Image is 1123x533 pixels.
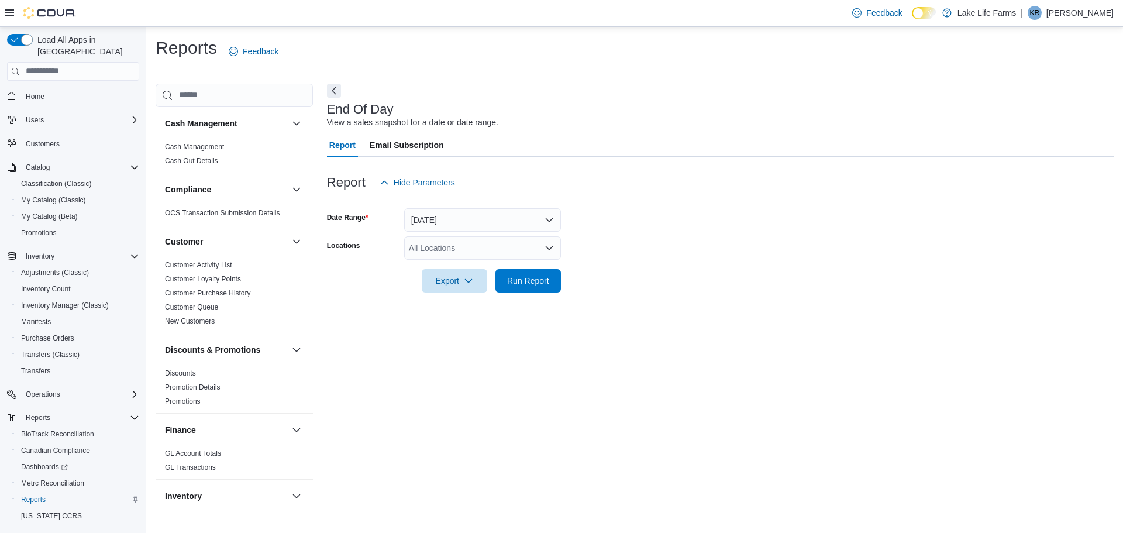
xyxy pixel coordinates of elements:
button: Run Report [495,269,561,293]
span: Inventory Count [21,284,71,294]
span: Transfers [21,366,50,376]
a: Home [21,90,49,104]
span: Transfers (Classic) [21,350,80,359]
span: Adjustments (Classic) [21,268,89,277]
button: Customers [2,135,144,152]
button: BioTrack Reconciliation [12,426,144,442]
a: Discounts [165,369,196,377]
span: Customers [21,136,139,151]
button: Next [327,84,341,98]
a: Customer Loyalty Points [165,275,241,283]
button: Home [2,88,144,105]
span: Customers [26,139,60,149]
span: Inventory Manager (Classic) [21,301,109,310]
span: My Catalog (Classic) [16,193,139,207]
span: Purchase Orders [21,333,74,343]
button: My Catalog (Classic) [12,192,144,208]
a: Dashboards [12,459,144,475]
a: Transfers (Classic) [16,348,84,362]
span: Metrc Reconciliation [21,479,84,488]
span: Cash Management [165,142,224,152]
h1: Reports [156,36,217,60]
button: Export [422,269,487,293]
span: Users [26,115,44,125]
a: Cash Management [165,143,224,151]
span: Reports [26,413,50,422]
button: Cash Management [290,116,304,130]
button: Cash Management [165,118,287,129]
input: Dark Mode [912,7,936,19]
p: Lake Life Farms [957,6,1016,20]
p: | [1021,6,1023,20]
h3: Customer [165,236,203,247]
button: Inventory [21,249,59,263]
a: Adjustments (Classic) [16,266,94,280]
button: Manifests [12,314,144,330]
span: Promotion Details [165,383,221,392]
span: Reports [21,411,139,425]
span: KR [1030,6,1040,20]
span: Manifests [21,317,51,326]
button: Reports [21,411,55,425]
a: Customer Queue [165,303,218,311]
span: Load All Apps in [GEOGRAPHIC_DATA] [33,34,139,57]
button: Catalog [21,160,54,174]
a: [US_STATE] CCRS [16,509,87,523]
button: Metrc Reconciliation [12,475,144,491]
span: Cash Out Details [165,156,218,166]
a: Customer Purchase History [165,289,251,297]
button: Users [2,112,144,128]
h3: Compliance [165,184,211,195]
a: Reports [16,493,50,507]
button: Customer [290,235,304,249]
button: Customer [165,236,287,247]
label: Date Range [327,213,368,222]
button: Reports [2,410,144,426]
span: New Customers [165,317,215,326]
span: Reports [16,493,139,507]
button: Adjustments (Classic) [12,264,144,281]
span: Purchase Orders [16,331,139,345]
span: My Catalog (Classic) [21,195,86,205]
span: Washington CCRS [16,509,139,523]
a: Customer Activity List [165,261,232,269]
div: Kate Rossow [1028,6,1042,20]
span: [US_STATE] CCRS [21,511,82,521]
span: Inventory [26,252,54,261]
button: [US_STATE] CCRS [12,508,144,524]
span: Home [21,89,139,104]
span: Promotions [16,226,139,240]
a: Feedback [848,1,907,25]
span: Report [329,133,356,157]
div: Customer [156,258,313,333]
span: BioTrack Reconciliation [21,429,94,439]
div: Discounts & Promotions [156,366,313,413]
span: Feedback [866,7,902,19]
button: Discounts & Promotions [165,344,287,356]
a: New Customers [165,317,215,325]
div: Compliance [156,206,313,225]
span: Operations [26,390,60,399]
span: Dashboards [21,462,68,472]
button: Classification (Classic) [12,176,144,192]
button: Transfers [12,363,144,379]
img: Cova [23,7,76,19]
a: Promotion Details [165,383,221,391]
button: Open list of options [545,243,554,253]
span: Export [429,269,480,293]
span: Home [26,92,44,101]
span: Reports [21,495,46,504]
span: Customer Queue [165,302,218,312]
button: Operations [2,386,144,403]
span: Catalog [21,160,139,174]
label: Locations [327,241,360,250]
button: Finance [165,424,287,436]
div: View a sales snapshot for a date or date range. [327,116,498,129]
h3: End Of Day [327,102,394,116]
button: Reports [12,491,144,508]
span: GL Account Totals [165,449,221,458]
button: Canadian Compliance [12,442,144,459]
span: Discounts [165,369,196,378]
span: Classification (Classic) [16,177,139,191]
